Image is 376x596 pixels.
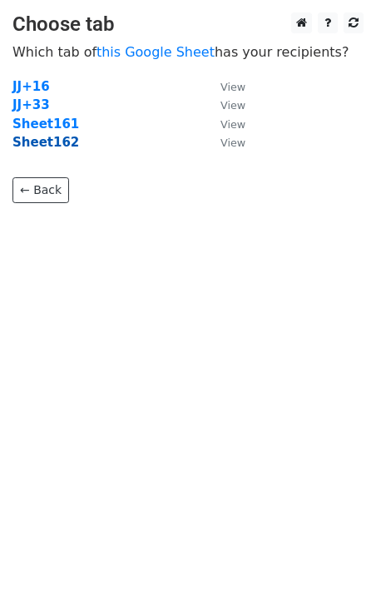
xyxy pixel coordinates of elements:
h3: Choose tab [12,12,364,37]
a: Sheet162 [12,135,79,150]
a: ← Back [12,177,69,203]
small: View [220,118,245,131]
a: JJ+16 [12,79,50,94]
a: View [204,97,245,112]
iframe: Chat Widget [293,516,376,596]
a: Sheet161 [12,117,79,132]
a: View [204,79,245,94]
a: JJ+33 [12,97,50,112]
small: View [220,81,245,93]
a: View [204,135,245,150]
a: this Google Sheet [96,44,215,60]
small: View [220,99,245,112]
a: View [204,117,245,132]
p: Which tab of has your recipients? [12,43,364,61]
small: View [220,137,245,149]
